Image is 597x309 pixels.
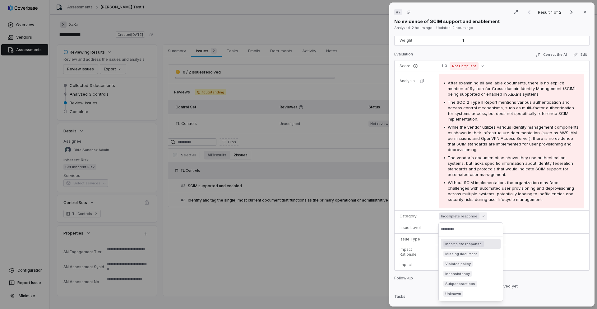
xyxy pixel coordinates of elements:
span: After examining all available documents, there is no explicit mention of System for Cross-domain ... [448,80,576,97]
span: Not Compliant [450,62,479,70]
span: Updated: 2 hours ago [436,26,473,30]
span: 1 [462,38,465,43]
p: Impact [400,262,429,267]
span: The vendor's documentation shows they use authentication systems, but lacks specific information ... [448,155,573,177]
button: Edit [571,51,590,58]
button: Copy link [403,7,414,18]
p: Impact Rationale [400,247,429,257]
span: Inconsistency [443,271,472,277]
div: Suggestions [441,239,501,299]
span: Incomplete response [443,241,484,247]
span: Unknown [443,291,463,297]
span: While the vendor utilizes various identity management components as shown in their infrastructure... [448,125,579,152]
span: Incomplete response [439,213,479,219]
span: The SOC 2 Type II Report mentions various authentication and access control mechanisms, such as m... [448,100,574,121]
p: No evidence of SCIM support and enablement [394,18,500,25]
p: Score [400,64,429,69]
span: # 2 [396,10,400,15]
span: Analyzed: 2 hours ago [394,26,433,30]
p: Category [400,214,429,219]
button: 1.0Not Compliant [439,62,486,70]
span: Without SCIM implementation, the organization may face challenges with automated user provisionin... [448,180,574,202]
p: Evaluation [394,52,413,59]
p: Tasks [394,294,590,302]
button: Next result [565,8,578,16]
p: Issue Level [400,225,429,230]
p: Result 1 of 2 [538,9,563,16]
p: Analysis [400,78,415,83]
span: Missing document [443,251,479,257]
div: No responses received yet. [394,283,590,289]
p: Weight [400,38,452,43]
span: Subpar practices [443,281,477,287]
p: Issue Type [400,237,429,242]
p: Follow-up [394,276,590,283]
span: Violates policy [443,261,473,267]
button: Correct the AI [533,51,569,59]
